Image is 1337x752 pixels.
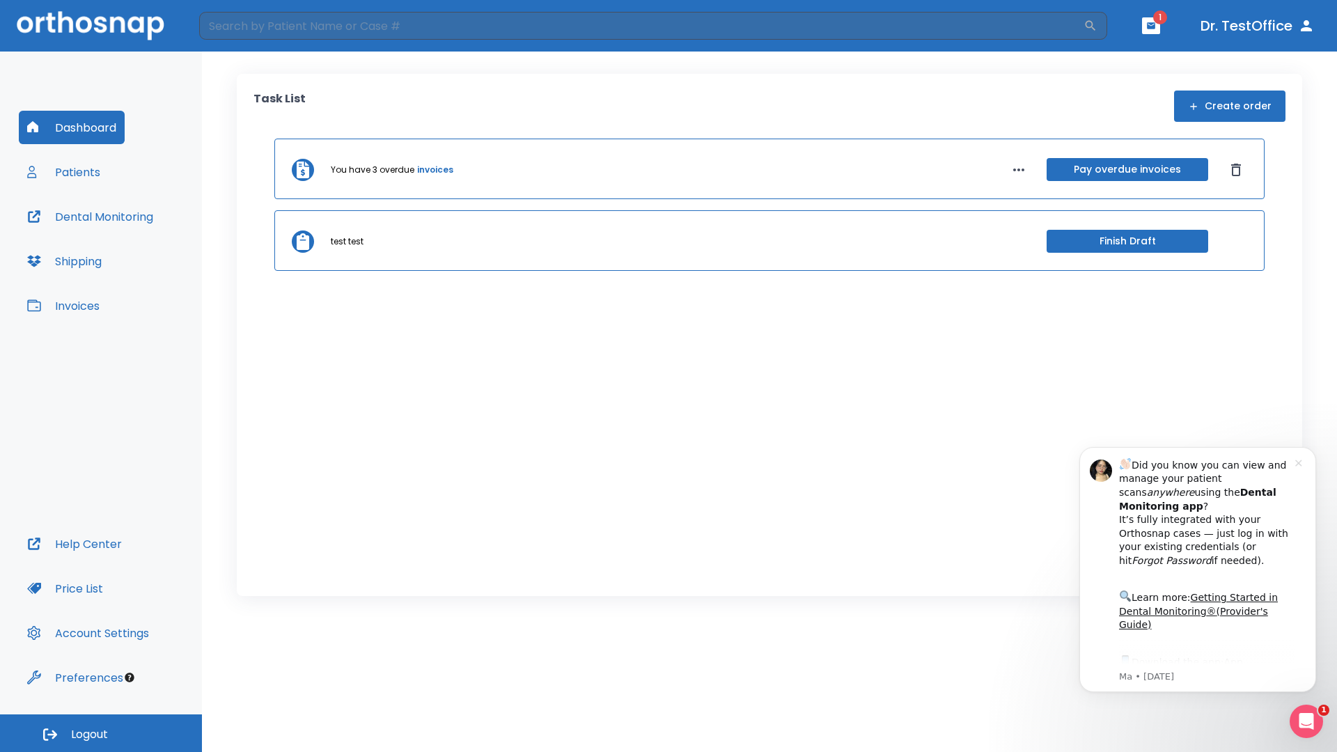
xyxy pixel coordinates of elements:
[1290,705,1323,738] iframe: Intercom live chat
[1318,705,1329,716] span: 1
[1047,230,1208,253] button: Finish Draft
[19,289,108,322] button: Invoices
[19,661,132,694] button: Preferences
[19,155,109,189] button: Patients
[123,671,136,684] div: Tooltip anchor
[17,11,164,40] img: Orthosnap
[19,244,110,278] button: Shipping
[71,727,108,742] span: Logout
[1153,10,1167,24] span: 1
[19,527,130,561] button: Help Center
[1225,159,1247,181] button: Dismiss
[19,111,125,144] button: Dashboard
[1058,430,1337,745] iframe: Intercom notifications message
[331,164,414,176] p: You have 3 overdue
[19,616,157,650] button: Account Settings
[19,572,111,605] button: Price List
[1047,158,1208,181] button: Pay overdue invoices
[331,235,363,248] p: test test
[1174,91,1285,122] button: Create order
[417,164,453,176] a: invoices
[253,91,306,122] p: Task List
[199,12,1084,40] input: Search by Patient Name or Case #
[19,200,162,233] button: Dental Monitoring
[1195,13,1320,38] button: Dr. TestOffice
